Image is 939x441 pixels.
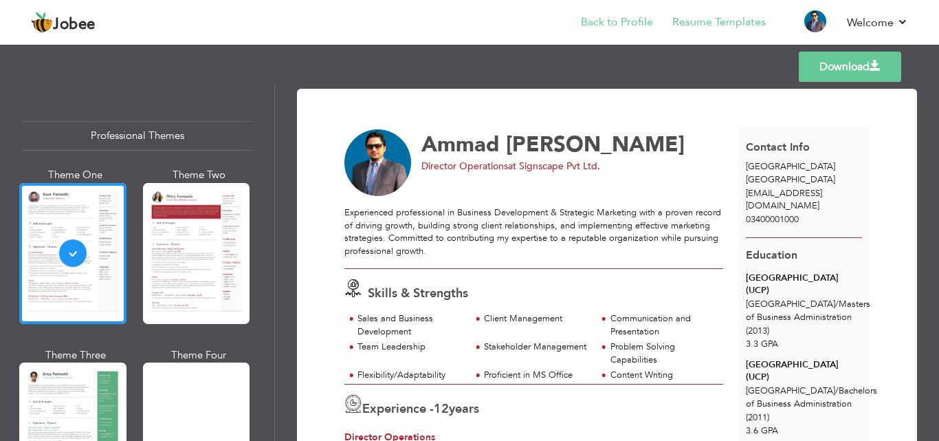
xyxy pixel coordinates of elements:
[835,385,839,397] span: /
[746,411,769,424] span: (2011)
[357,312,463,338] div: Sales and Business Development
[746,385,877,410] span: [GEOGRAPHIC_DATA] Bachelors of Business Administration
[746,187,822,213] span: [EMAIL_ADDRESS][DOMAIN_NAME]
[746,424,778,437] span: 3.6 GPA
[368,285,468,302] span: Skills & Strengths
[746,298,870,323] span: [GEOGRAPHIC_DATA] Masters of Business Administration
[746,213,799,226] span: 03400001000
[610,341,716,366] div: Problem Solving Capabilities
[344,206,723,257] div: Experienced professional in Business Development & Strategic Marketing with a proven record of dr...
[31,12,96,34] a: Jobee
[672,14,766,30] a: Resume Templates
[610,312,716,338] div: Communication and Presentation
[357,341,463,354] div: Team Leadership
[22,348,129,363] div: Theme Three
[22,168,129,182] div: Theme One
[146,168,253,182] div: Theme Two
[746,358,862,384] div: [GEOGRAPHIC_DATA] (UCP)
[581,14,653,30] a: Back to Profile
[484,312,589,325] div: Client Management
[421,160,508,173] span: Director Operations
[53,17,96,32] span: Jobee
[835,298,839,310] span: /
[508,160,600,173] span: at Signscape Pvt Ltd.
[746,338,778,350] span: 3.3 GPA
[746,325,769,337] span: (2013)
[610,369,716,382] div: Content Writing
[362,400,434,418] span: Experience -
[484,369,589,382] div: Proficient in MS Office
[344,129,412,197] img: No image
[746,173,835,186] span: [GEOGRAPHIC_DATA]
[434,400,449,418] span: 12
[22,121,252,151] div: Professional Themes
[746,272,862,297] div: [GEOGRAPHIC_DATA] (UCP)
[421,130,500,159] span: Ammad
[146,348,253,363] div: Theme Four
[746,140,810,155] span: Contact Info
[357,369,463,382] div: Flexibility/Adaptability
[746,248,797,263] span: Education
[434,400,479,418] label: years
[799,52,901,82] a: Download
[847,14,908,31] a: Welcome
[746,160,835,173] span: [GEOGRAPHIC_DATA]
[484,341,589,354] div: Stakeholder Management
[506,130,685,159] span: [PERSON_NAME]
[31,12,53,34] img: jobee.io
[804,10,826,32] img: Profile Img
